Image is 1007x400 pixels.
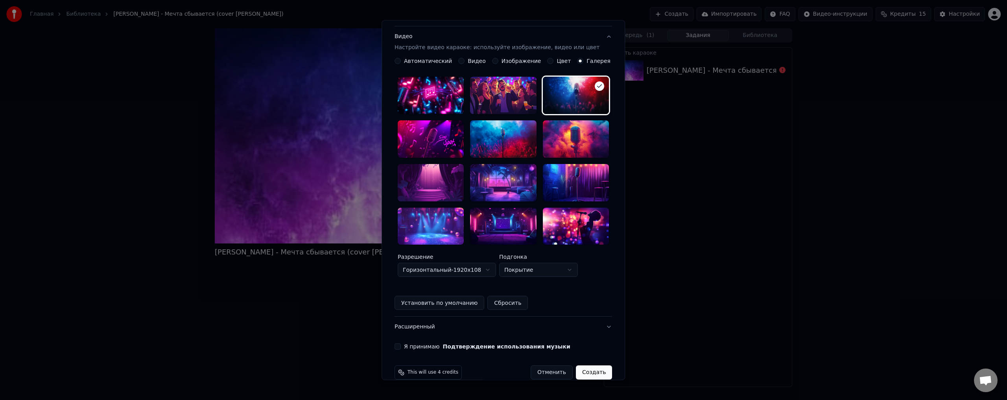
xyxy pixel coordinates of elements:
button: Расширенный [395,317,612,337]
label: Автоматический [404,59,452,64]
button: ВидеоНастройте видео караоке: используйте изображение, видео или цвет [395,27,612,58]
label: Изображение [502,59,541,64]
button: Сбросить [488,296,528,310]
label: Галерея [587,59,611,64]
label: Цвет [557,59,571,64]
div: Видео [395,33,599,52]
button: Отменить [531,366,573,380]
label: Разрешение [398,254,496,260]
span: This will use 4 credits [408,370,458,376]
label: Подгонка [499,254,578,260]
button: Я принимаю [443,344,570,350]
label: Видео [468,59,486,64]
label: Я принимаю [404,344,570,350]
div: ВидеоНастройте видео караоке: используйте изображение, видео или цвет [395,58,612,317]
p: Настройте видео караоке: используйте изображение, видео или цвет [395,44,599,52]
button: Установить по умолчанию [395,296,484,310]
button: Создать [576,366,612,380]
